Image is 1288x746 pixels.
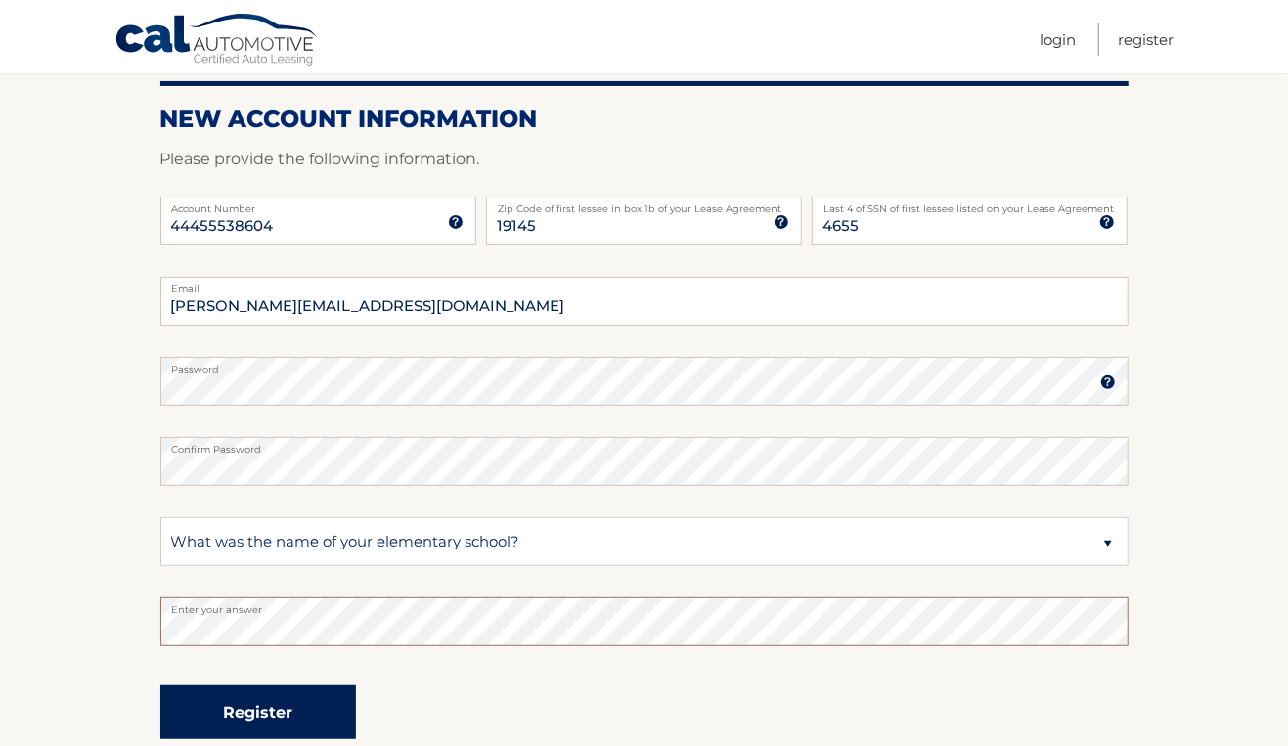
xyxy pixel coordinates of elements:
[160,197,476,212] label: Account Number
[160,357,1129,373] label: Password
[486,197,802,212] label: Zip Code of first lessee in box 1b of your Lease Agreement
[812,197,1128,212] label: Last 4 of SSN of first lessee listed on your Lease Agreement
[160,437,1129,453] label: Confirm Password
[160,597,1129,613] label: Enter your answer
[160,197,476,245] input: Account Number
[160,105,1129,134] h2: New Account Information
[160,277,1129,326] input: Email
[486,197,802,245] input: Zip Code
[1100,374,1116,390] img: tooltip.svg
[812,197,1128,245] input: SSN or EIN (last 4 digits only)
[160,146,1129,173] p: Please provide the following information.
[448,214,464,230] img: tooltip.svg
[1118,23,1174,56] a: Register
[114,13,320,69] a: Cal Automotive
[1099,214,1115,230] img: tooltip.svg
[160,685,356,739] button: Register
[774,214,789,230] img: tooltip.svg
[1040,23,1076,56] a: Login
[160,277,1129,292] label: Email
